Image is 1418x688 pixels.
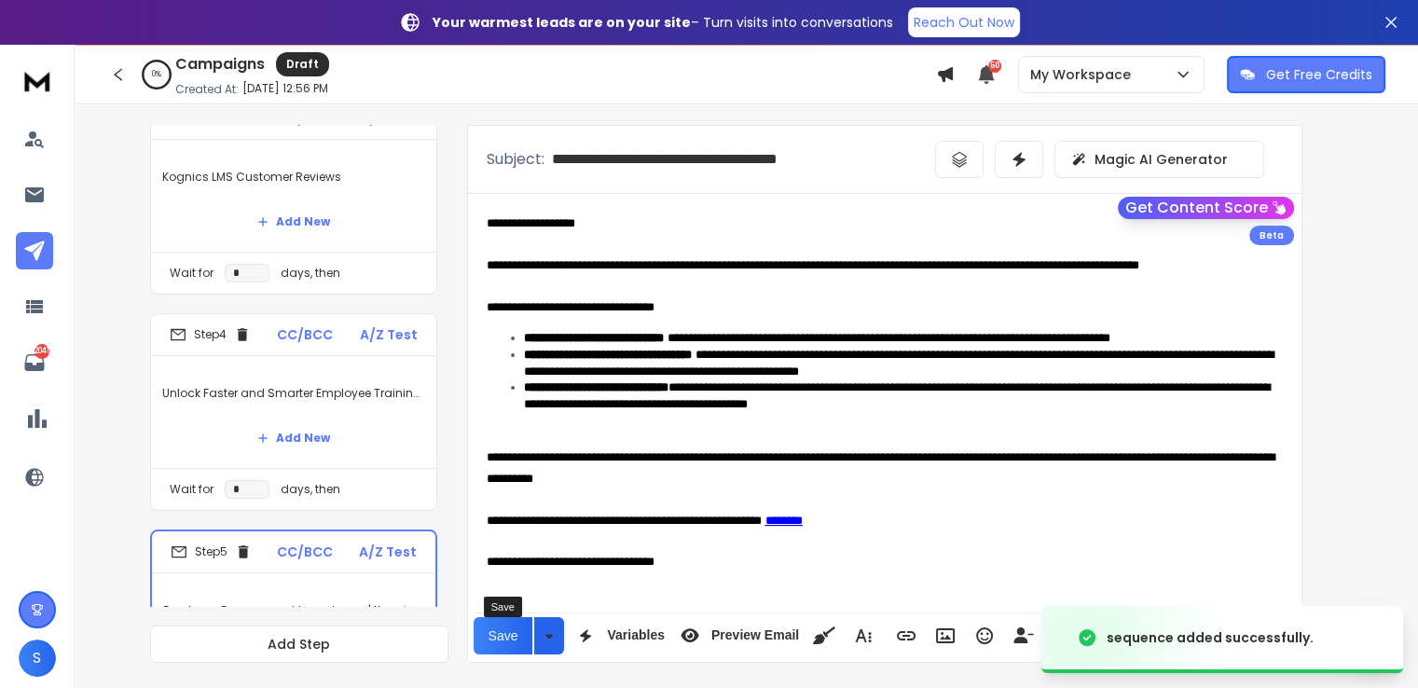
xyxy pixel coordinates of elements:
[1118,197,1294,219] button: Get Content Score
[1030,65,1138,84] p: My Workspace
[277,325,333,344] p: CC/BCC
[1006,617,1041,654] button: Insert Unsubscribe Link
[1227,56,1385,93] button: Get Free Credits
[487,148,544,171] p: Subject:
[1249,226,1294,245] div: Beta
[170,266,213,281] p: Wait for
[163,585,424,637] p: Employee Engagement Importance | Kognics
[474,617,533,654] button: Save
[360,325,418,344] p: A/Z Test
[1107,628,1314,647] div: sequence added successfully.
[1266,65,1372,84] p: Get Free Credits
[806,617,842,654] button: Clean HTML
[568,617,668,654] button: Variables
[16,344,53,381] a: 2041
[170,482,213,497] p: Wait for
[19,640,56,677] button: S
[34,344,49,359] p: 2041
[484,597,522,617] div: Save
[175,53,265,76] h1: Campaigns
[1094,150,1228,169] p: Magic AI Generator
[967,617,1002,654] button: Emoticons
[242,420,345,457] button: Add New
[276,52,329,76] div: Draft
[19,63,56,98] img: logo
[170,326,251,343] div: Step 4
[888,617,924,654] button: Insert Link (Ctrl+K)
[162,367,425,420] p: Unlock Faster and Smarter Employee Training | Kognics
[708,627,803,643] span: Preview Email
[150,313,437,511] li: Step4CC/BCCA/Z TestUnlock Faster and Smarter Employee Training | KognicsAdd NewWait fordays, then
[433,13,691,32] strong: Your warmest leads are on your site
[988,60,1001,73] span: 50
[672,617,803,654] button: Preview Email
[908,7,1020,37] a: Reach Out Now
[433,13,893,32] p: – Turn visits into conversations
[150,626,448,663] button: Add Step
[359,543,417,561] p: A/Z Test
[281,266,340,281] p: days, then
[150,97,437,295] li: Step3CC/BCCA/Z TestKognics LMS Customer ReviewsAdd NewWait fordays, then
[914,13,1014,32] p: Reach Out Now
[1054,141,1264,178] button: Magic AI Generator
[281,482,340,497] p: days, then
[242,81,328,96] p: [DATE] 12:56 PM
[846,617,881,654] button: More Text
[277,543,333,561] p: CC/BCC
[152,69,161,80] p: 0 %
[175,82,239,97] p: Created At:
[603,627,668,643] span: Variables
[928,617,963,654] button: Insert Image (Ctrl+P)
[162,151,425,203] p: Kognics LMS Customer Reviews
[242,203,345,241] button: Add New
[171,544,252,560] div: Step 5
